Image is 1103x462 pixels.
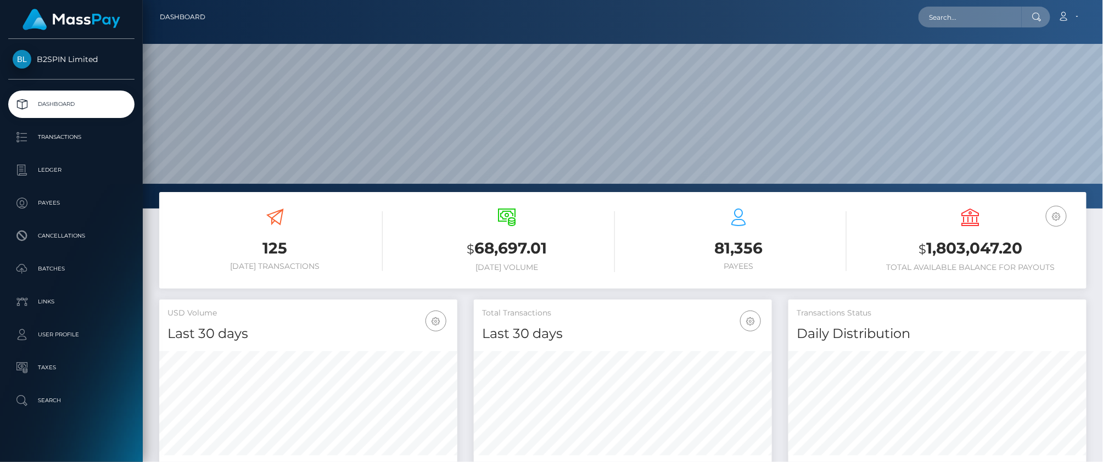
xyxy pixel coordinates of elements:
[167,324,449,343] h4: Last 30 days
[8,123,135,151] a: Transactions
[8,156,135,184] a: Ledger
[482,308,764,319] h5: Total Transactions
[167,308,449,319] h5: USD Volume
[8,387,135,414] a: Search
[863,238,1078,260] h3: 1,803,047.20
[160,5,205,29] a: Dashboard
[919,7,1022,27] input: Search...
[13,96,130,112] p: Dashboard
[797,324,1078,343] h4: Daily Distribution
[23,9,120,30] img: MassPay Logo
[399,238,614,260] h3: 68,697.01
[167,262,383,271] h6: [DATE] Transactions
[13,326,130,343] p: User Profile
[13,195,130,211] p: Payees
[467,241,474,257] small: $
[13,50,31,69] img: B2SPIN Limited
[13,294,130,310] p: Links
[13,261,130,277] p: Batches
[8,288,135,315] a: Links
[631,238,847,259] h3: 81,356
[8,91,135,118] a: Dashboard
[13,392,130,409] p: Search
[8,255,135,283] a: Batches
[8,189,135,217] a: Payees
[8,222,135,250] a: Cancellations
[8,354,135,381] a: Taxes
[167,238,383,259] h3: 125
[631,262,847,271] h6: Payees
[797,308,1078,319] h5: Transactions Status
[13,359,130,376] p: Taxes
[13,129,130,145] p: Transactions
[399,263,614,272] h6: [DATE] Volume
[13,162,130,178] p: Ledger
[13,228,130,244] p: Cancellations
[8,321,135,348] a: User Profile
[863,263,1078,272] h6: Total Available Balance for Payouts
[8,54,135,64] span: B2SPIN Limited
[919,241,926,257] small: $
[482,324,764,343] h4: Last 30 days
